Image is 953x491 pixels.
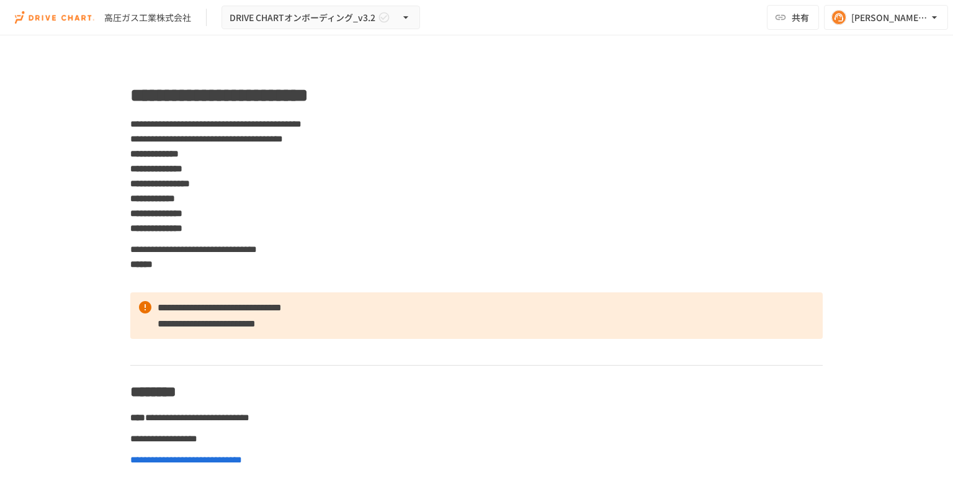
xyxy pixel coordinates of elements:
span: 共有 [792,11,809,24]
div: [PERSON_NAME][EMAIL_ADDRESS][DOMAIN_NAME] [851,10,928,25]
div: 高圧ガス工業株式会社 [104,11,191,24]
button: DRIVE CHARTオンボーディング_v3.2 [221,6,420,30]
img: i9VDDS9JuLRLX3JIUyK59LcYp6Y9cayLPHs4hOxMB9W [15,7,94,27]
span: DRIVE CHARTオンボーディング_v3.2 [230,10,375,25]
button: 共有 [767,5,819,30]
button: [PERSON_NAME][EMAIL_ADDRESS][DOMAIN_NAME] [824,5,948,30]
